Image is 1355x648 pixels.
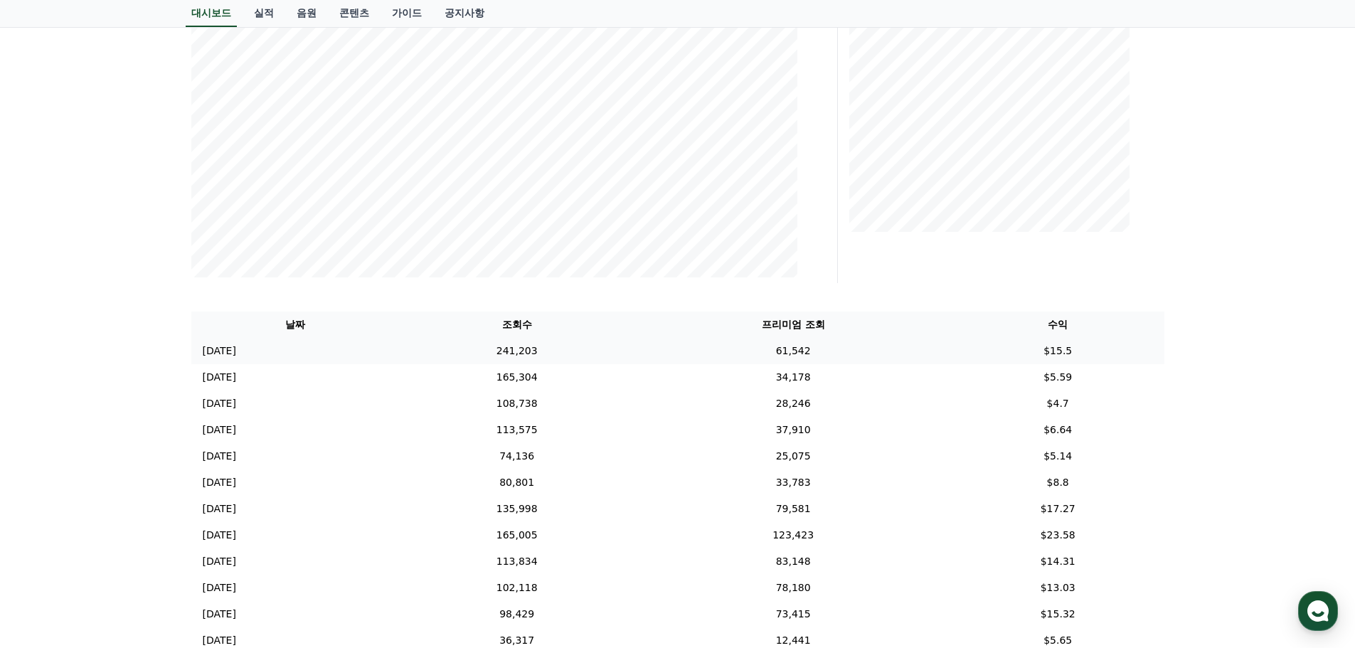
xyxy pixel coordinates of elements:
[4,451,94,487] a: 홈
[184,451,273,487] a: 설정
[399,364,634,391] td: 165,304
[634,364,952,391] td: 34,178
[399,575,634,601] td: 102,118
[203,449,236,464] p: [DATE]
[399,522,634,548] td: 165,005
[634,391,952,417] td: 28,246
[203,607,236,622] p: [DATE]
[203,554,236,569] p: [DATE]
[634,312,952,338] th: 프리미엄 조회
[399,417,634,443] td: 113,575
[130,473,147,484] span: 대화
[634,522,952,548] td: 123,423
[399,496,634,522] td: 135,998
[399,443,634,469] td: 74,136
[203,580,236,595] p: [DATE]
[634,469,952,496] td: 33,783
[634,496,952,522] td: 79,581
[952,417,1164,443] td: $6.64
[952,601,1164,627] td: $15.32
[203,344,236,358] p: [DATE]
[45,472,53,484] span: 홈
[399,338,634,364] td: 241,203
[399,469,634,496] td: 80,801
[634,548,952,575] td: 83,148
[399,601,634,627] td: 98,429
[399,548,634,575] td: 113,834
[203,475,236,490] p: [DATE]
[952,522,1164,548] td: $23.58
[952,391,1164,417] td: $4.7
[203,501,236,516] p: [DATE]
[634,443,952,469] td: 25,075
[952,338,1164,364] td: $15.5
[634,575,952,601] td: 78,180
[203,528,236,543] p: [DATE]
[634,601,952,627] td: 73,415
[191,312,400,338] th: 날짜
[399,312,634,338] th: 조회수
[203,396,236,411] p: [DATE]
[952,575,1164,601] td: $13.03
[952,312,1164,338] th: 수익
[634,338,952,364] td: 61,542
[399,391,634,417] td: 108,738
[203,633,236,648] p: [DATE]
[94,451,184,487] a: 대화
[634,417,952,443] td: 37,910
[220,472,237,484] span: 설정
[952,469,1164,496] td: $8.8
[952,496,1164,522] td: $17.27
[952,443,1164,469] td: $5.14
[952,364,1164,391] td: $5.59
[203,370,236,385] p: [DATE]
[203,423,236,437] p: [DATE]
[952,548,1164,575] td: $14.31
